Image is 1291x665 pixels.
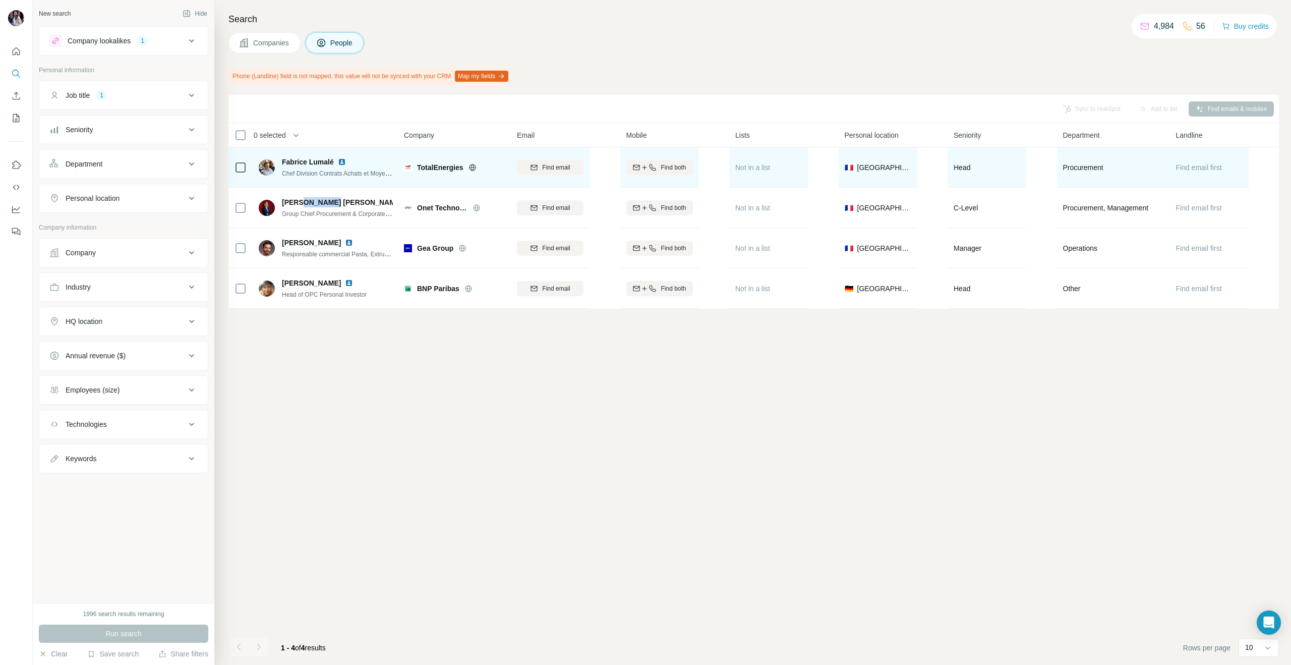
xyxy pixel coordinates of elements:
span: Mobile [626,130,647,140]
img: Logo of BNP Paribas [404,285,412,293]
p: Company information [39,223,208,232]
img: Logo of Onet Technologies [404,204,412,212]
div: Keywords [66,454,96,464]
span: TotalEnergies [417,162,463,173]
button: Find both [626,160,693,175]
img: LinkedIn logo [338,158,346,166]
div: Personal location [66,193,120,203]
span: 0 selected [254,130,286,140]
span: Onet Technologies [417,203,467,213]
img: Avatar [259,240,275,256]
img: Avatar [259,200,275,216]
span: Find both [661,284,686,293]
div: Industry [66,282,91,292]
span: Group Chief Procurement & Corporate Services Officer [282,209,430,217]
button: Technologies [39,412,208,436]
span: Chef Division Contrats Achats et Moyens Généraux [282,169,420,177]
button: Company lookalikes1 [39,29,208,53]
span: 🇩🇪 [845,284,853,294]
span: Department [1063,130,1100,140]
span: Procurement, Management [1063,203,1149,213]
div: Department [66,159,102,169]
div: Annual revenue ($) [66,351,126,361]
span: Personal location [845,130,899,140]
button: Find email [517,160,583,175]
span: Find email [542,244,570,253]
div: Open Intercom Messenger [1257,611,1281,635]
div: 1996 search results remaining [83,609,164,619]
span: [GEOGRAPHIC_DATA] [857,243,911,253]
div: Technologies [66,419,107,429]
button: Clear [39,649,68,659]
p: 56 [1196,20,1205,32]
button: Save search [87,649,139,659]
div: Employees (size) [66,385,120,395]
img: LinkedIn logo [345,279,353,287]
div: HQ location [66,316,102,326]
button: Annual revenue ($) [39,344,208,368]
button: Find both [626,200,693,215]
img: Logo of Gea Group [404,244,412,252]
button: Find both [626,281,693,296]
span: BNP Paribas [417,284,459,294]
button: Find email [517,241,583,256]
h4: Search [228,12,1279,26]
span: Landline [1176,130,1203,140]
span: [PERSON_NAME] [282,278,341,288]
span: Find email first [1176,163,1222,172]
button: Keywords [39,447,208,471]
span: Seniority [954,130,981,140]
span: results [281,644,326,652]
span: Not in a list [735,244,770,252]
span: Lists [735,130,750,140]
button: Use Surfe on LinkedIn [8,156,24,174]
button: Find email [517,281,583,296]
span: Not in a list [735,285,770,293]
span: 🇫🇷 [845,203,853,213]
span: 1 - 4 [281,644,295,652]
button: Department [39,152,208,176]
button: Dashboard [8,200,24,218]
button: Share filters [158,649,208,659]
div: Company [66,248,96,258]
span: Rows per page [1183,643,1230,653]
p: 4,984 [1154,20,1174,32]
div: New search [39,9,71,18]
button: Feedback [8,223,24,241]
span: Find email [542,284,570,293]
button: Company [39,241,208,265]
button: Map my fields [455,71,508,82]
img: Avatar [259,159,275,176]
img: Avatar [8,10,24,26]
span: Gea Group [417,243,453,253]
span: [GEOGRAPHIC_DATA] [857,203,911,213]
span: Company [404,130,434,140]
button: Find email [517,200,583,215]
div: Job title [66,90,90,100]
button: Find both [626,241,693,256]
span: Find email first [1176,204,1222,212]
button: Hide [175,6,214,21]
span: People [330,38,354,48]
img: Avatar [259,281,275,297]
span: C-Level [954,204,978,212]
button: Industry [39,275,208,299]
button: My lists [8,109,24,127]
p: 10 [1245,642,1253,652]
span: Head [954,163,970,172]
span: Find both [661,163,686,172]
button: Job title1 [39,83,208,107]
div: Company lookalikes [68,36,131,46]
span: [PERSON_NAME] [282,238,341,248]
div: Seniority [66,125,93,135]
span: Find both [661,244,686,253]
span: Operations [1063,243,1097,253]
button: Buy credits [1222,19,1269,33]
span: Find email first [1176,285,1222,293]
span: Head of OPC Personal Investor [282,291,367,298]
span: Responsable commercial Pasta, Extrusion & Milling [282,250,420,258]
span: Not in a list [735,163,770,172]
span: Find both [661,203,686,212]
span: [PERSON_NAME] [PERSON_NAME] [282,197,402,207]
span: Find email [542,163,570,172]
